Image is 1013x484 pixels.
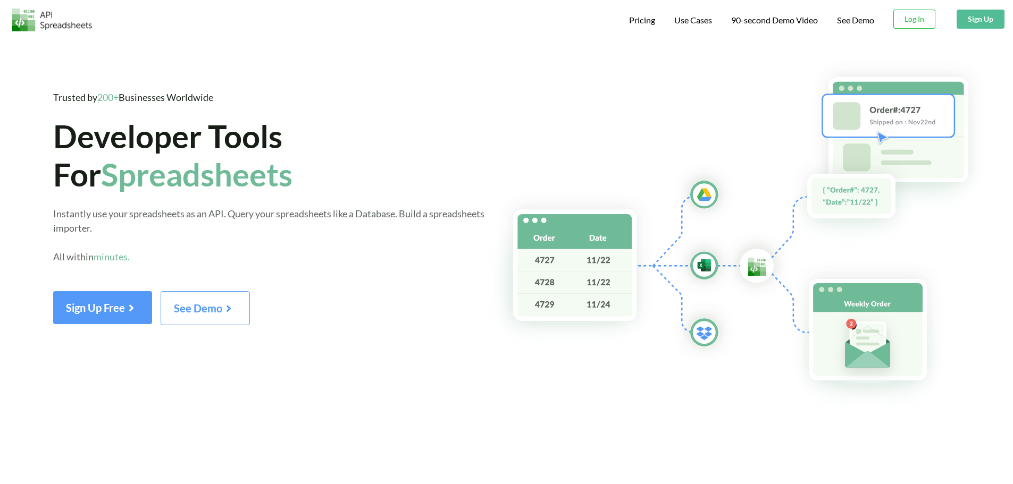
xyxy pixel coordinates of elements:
[674,15,712,25] span: Use Cases
[53,291,152,324] button: Sign Up Free
[97,91,119,103] span: 200+
[957,10,1004,29] button: Sign Up
[53,91,213,103] span: Trusted by Businesses Worldwide
[486,58,1013,413] img: Hero Spreadsheet Flow
[66,301,139,314] span: Sign Up Free
[837,15,874,26] a: See Demo
[53,208,484,262] span: Instantly use your spreadsheets as an API. Query your spreadsheets like a Database. Build a sprea...
[161,291,250,325] button: See Demo
[12,9,92,31] img: Logo.png
[174,302,237,315] span: See Demo
[161,305,250,315] a: See Demo
[94,251,130,262] span: minutes.
[101,155,292,193] span: Spreadsheets
[629,15,655,25] span: Pricing
[893,10,935,29] button: Log In
[53,117,292,193] span: Developer Tools For
[731,16,818,24] span: 90-second Demo Video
